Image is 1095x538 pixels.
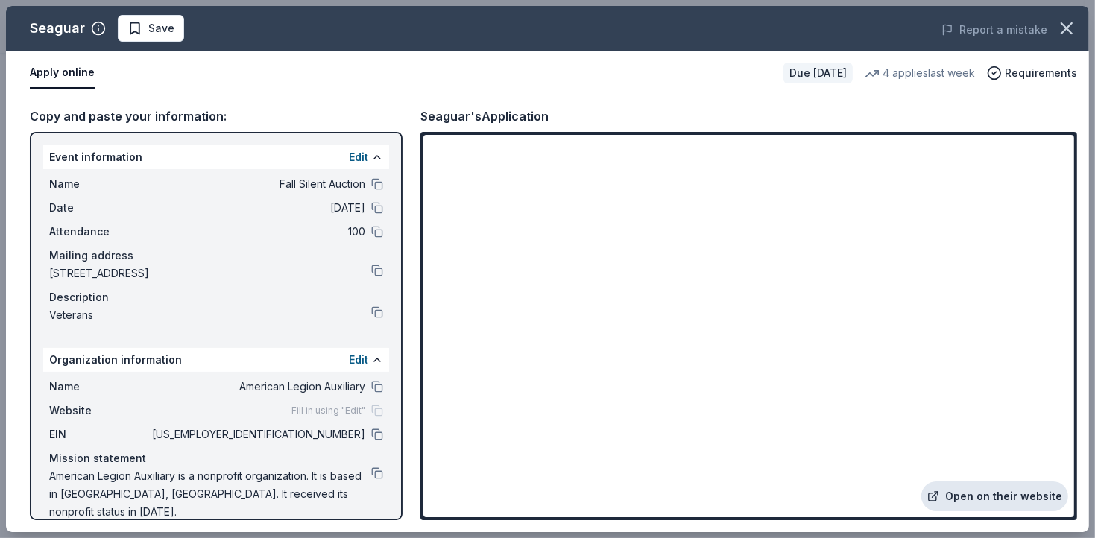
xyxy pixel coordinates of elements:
div: Description [49,288,383,306]
button: Apply online [30,57,95,89]
span: [US_EMPLOYER_IDENTIFICATION_NUMBER] [149,425,365,443]
div: Seaguar's Application [420,107,549,126]
button: Edit [349,351,368,369]
span: American Legion Auxiliary is a nonprofit organization. It is based in [GEOGRAPHIC_DATA], [GEOGRAP... [49,467,371,521]
button: Requirements [987,64,1077,82]
span: Attendance [49,223,149,241]
div: Organization information [43,348,389,372]
span: Date [49,199,149,217]
a: Open on their website [921,481,1068,511]
span: [STREET_ADDRESS] [49,265,371,282]
span: Requirements [1005,64,1077,82]
div: Seaguar [30,16,85,40]
button: Edit [349,148,368,166]
span: Website [49,402,149,420]
span: EIN [49,425,149,443]
button: Report a mistake [941,21,1047,39]
div: Event information [43,145,389,169]
span: Name [49,378,149,396]
div: Due [DATE] [783,63,853,83]
div: Mission statement [49,449,383,467]
div: 4 applies last week [865,64,975,82]
span: 100 [149,223,365,241]
button: Save [118,15,184,42]
span: Save [148,19,174,37]
span: Veterans [49,306,371,324]
span: Name [49,175,149,193]
span: [DATE] [149,199,365,217]
div: Mailing address [49,247,383,265]
span: Fall Silent Auction [149,175,365,193]
span: American Legion Auxiliary [149,378,365,396]
div: Copy and paste your information: [30,107,403,126]
span: Fill in using "Edit" [291,405,365,417]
